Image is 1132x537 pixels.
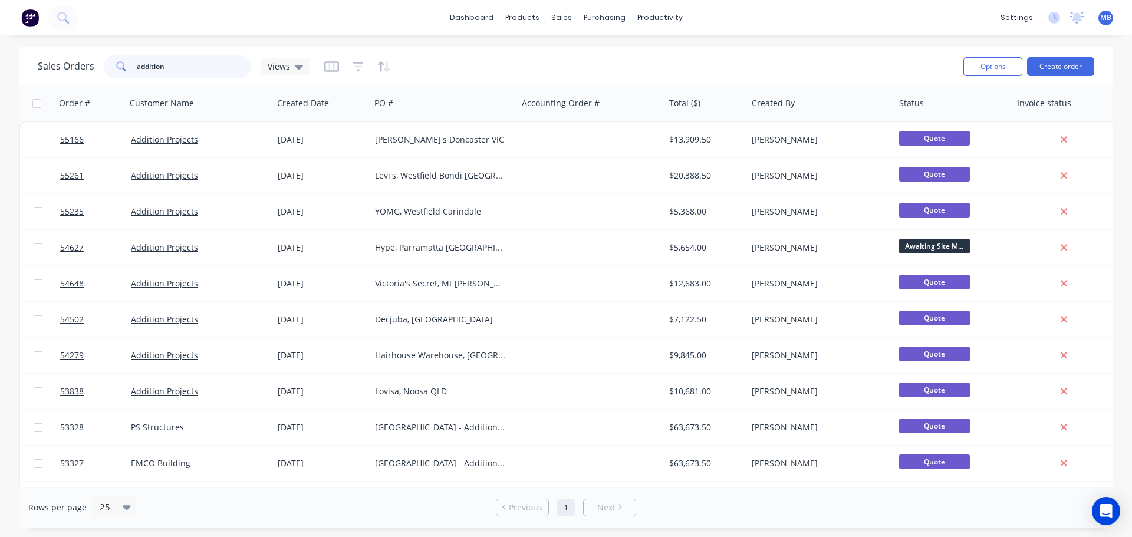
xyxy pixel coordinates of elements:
div: [DATE] [278,170,366,182]
div: YOMG, Westfield Carindale [375,206,506,218]
div: $63,673.50 [669,421,739,433]
span: Quote [899,347,970,361]
span: Awaiting Site M... [899,239,970,253]
span: 54502 [60,314,84,325]
a: Addition Projects [131,386,198,397]
a: Previous page [496,502,548,513]
div: purchasing [578,9,631,27]
span: Quote [899,311,970,325]
a: 53327 [60,446,131,481]
a: EMCO Building [131,457,190,469]
a: 54502 [60,302,131,337]
span: 55235 [60,206,84,218]
div: [DATE] [278,206,366,218]
div: [DATE] [278,134,366,146]
div: $9,845.00 [669,350,739,361]
div: [PERSON_NAME] [752,278,883,289]
a: Addition Projects [131,134,198,145]
a: Addition Projects [131,206,198,217]
div: Decjuba, [GEOGRAPHIC_DATA] [375,314,506,325]
span: MB [1100,12,1111,23]
a: 55166 [60,122,131,157]
a: 54279 [60,338,131,373]
div: [PERSON_NAME] [752,386,883,397]
button: Options [963,57,1022,76]
span: 54279 [60,350,84,361]
div: [PERSON_NAME] [752,242,883,253]
input: Search... [137,55,252,78]
div: [DATE] [278,350,366,361]
span: Next [597,502,616,513]
div: $7,122.50 [669,314,739,325]
span: Quote [899,131,970,146]
div: Invoice status [1017,97,1071,109]
div: $10,681.00 [669,386,739,397]
div: $12,683.00 [669,278,739,289]
div: PO # [374,97,393,109]
span: Previous [509,502,542,513]
a: dashboard [444,9,499,27]
div: [PERSON_NAME] [752,421,883,433]
span: Views [268,60,290,73]
span: 55166 [60,134,84,146]
div: [PERSON_NAME]'s Doncaster VIC [375,134,506,146]
div: Customer Name [130,97,194,109]
span: 55261 [60,170,84,182]
div: [PERSON_NAME] [752,350,883,361]
span: Rows per page [28,502,87,513]
div: Open Intercom Messenger [1092,497,1120,525]
div: Order # [59,97,90,109]
a: 53838 [60,374,131,409]
div: $5,654.00 [669,242,739,253]
div: $63,673.50 [669,457,739,469]
span: Quote [899,167,970,182]
a: Addition Projects [131,170,198,181]
a: 53328 [60,410,131,445]
div: [PERSON_NAME] [752,134,883,146]
a: Page 1 is your current page [557,499,575,516]
a: Addition Projects [131,278,198,289]
div: sales [545,9,578,27]
div: Hairhouse Warehouse, [GEOGRAPHIC_DATA] [375,350,506,361]
div: Total ($) [669,97,700,109]
div: Victoria's Secret, Mt [PERSON_NAME] QLD [375,278,506,289]
div: productivity [631,9,689,27]
a: 55261 [60,158,131,193]
div: Accounting Order # [522,97,600,109]
div: [PERSON_NAME] [752,170,883,182]
div: [PERSON_NAME] [752,206,883,218]
a: 54648 [60,266,131,301]
div: Hype, Parramatta [GEOGRAPHIC_DATA] [375,242,506,253]
div: Status [899,97,924,109]
button: Create order [1027,57,1094,76]
div: [PERSON_NAME] [752,314,883,325]
div: [DATE] [278,386,366,397]
span: Quote [899,383,970,397]
span: 54627 [60,242,84,253]
div: [DATE] [278,242,366,253]
a: PS Structures [131,421,184,433]
span: Quote [899,275,970,289]
span: Quote [899,203,970,218]
div: [DATE] [278,314,366,325]
span: Quote [899,454,970,469]
div: [GEOGRAPHIC_DATA] - Additions, [GEOGRAPHIC_DATA] [375,457,506,469]
div: $20,388.50 [669,170,739,182]
div: Created Date [277,97,329,109]
a: Next page [584,502,636,513]
div: Created By [752,97,795,109]
a: Addition Projects [131,242,198,253]
div: [GEOGRAPHIC_DATA] - Additions [GEOGRAPHIC_DATA] [375,421,506,433]
div: [PERSON_NAME] [752,457,883,469]
div: $5,368.00 [669,206,739,218]
div: products [499,9,545,27]
div: settings [995,9,1039,27]
div: Levi's, Westfield Bondi [GEOGRAPHIC_DATA] [375,170,506,182]
a: 54627 [60,230,131,265]
span: 53838 [60,386,84,397]
span: 54648 [60,278,84,289]
div: [DATE] [278,278,366,289]
h1: Sales Orders [38,61,94,72]
a: 53326 [60,482,131,517]
div: $13,909.50 [669,134,739,146]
